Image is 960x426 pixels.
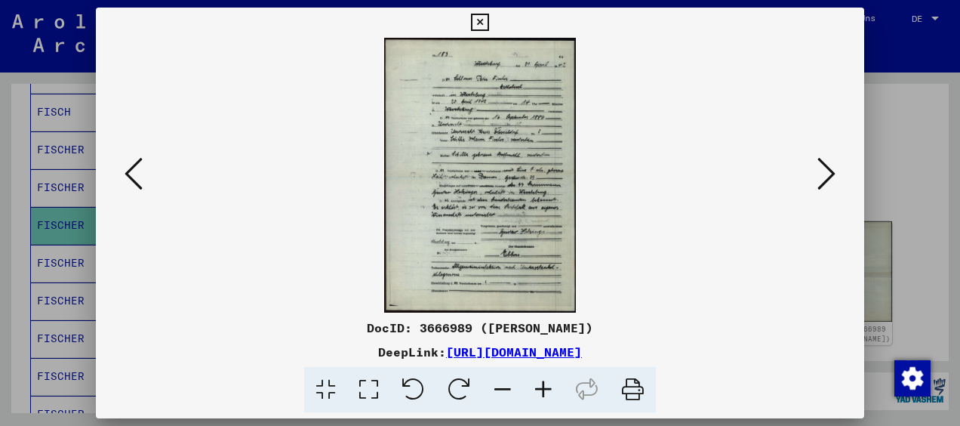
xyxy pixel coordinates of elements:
[446,344,582,360] a: [URL][DOMAIN_NAME]
[147,38,813,313] img: 001.jpg
[894,360,930,396] div: Zustimmung ändern
[96,319,864,337] div: DocID: 3666989 ([PERSON_NAME])
[894,360,931,397] img: Zustimmung ändern
[96,343,864,361] div: DeepLink:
